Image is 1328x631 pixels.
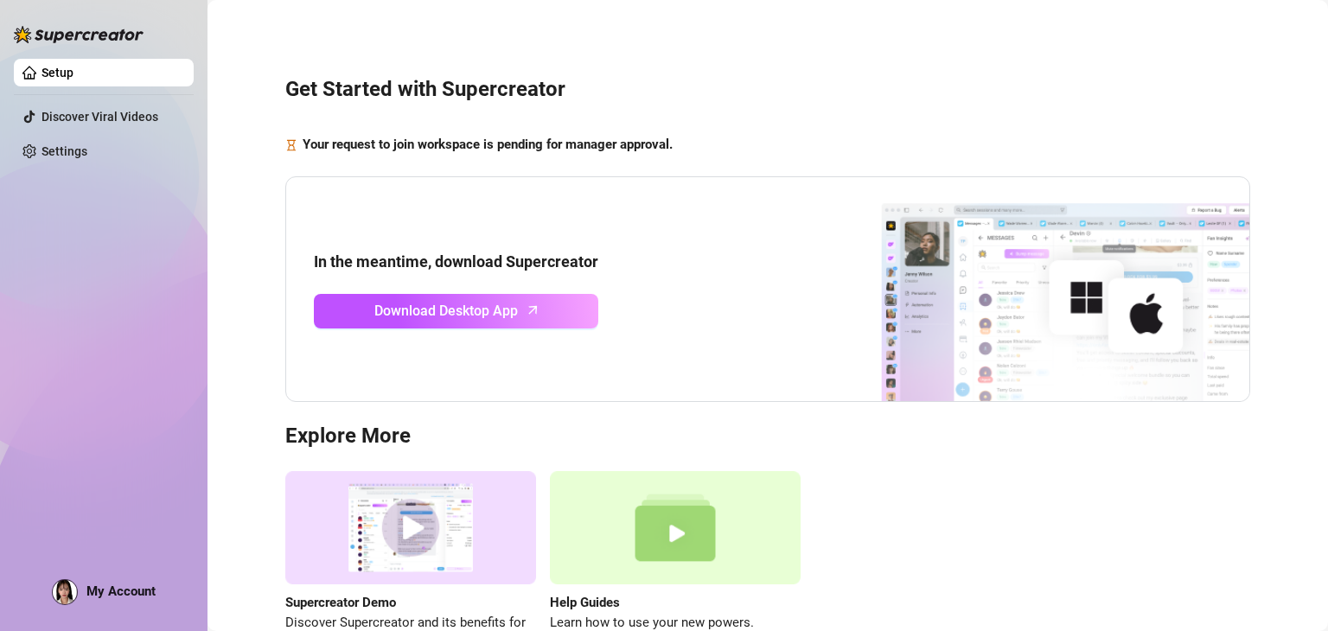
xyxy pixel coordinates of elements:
[374,300,518,322] span: Download Desktop App
[550,595,620,610] strong: Help Guides
[41,66,73,80] a: Setup
[550,471,801,584] img: help guides
[817,177,1249,402] img: download app
[285,76,1250,104] h3: Get Started with Supercreator
[314,294,598,328] a: Download Desktop Apparrow-up
[285,595,396,610] strong: Supercreator Demo
[41,144,87,158] a: Settings
[523,300,543,320] span: arrow-up
[285,471,536,584] img: supercreator demo
[285,423,1250,450] h3: Explore More
[14,26,144,43] img: logo-BBDzfeDw.svg
[314,252,598,271] strong: In the meantime, download Supercreator
[285,135,297,156] span: hourglass
[41,110,158,124] a: Discover Viral Videos
[53,580,77,604] img: ALV-UjVVZsyU6YVUJOpLkClDgyuv6wnW9zc-On-GctTUAcVcbeTykcV17bgsXb66hSRltRg_Vfuoe0wpSKQGOLewCAVP376fn...
[303,137,673,152] strong: Your request to join workspace is pending for manager approval.
[86,583,156,599] span: My Account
